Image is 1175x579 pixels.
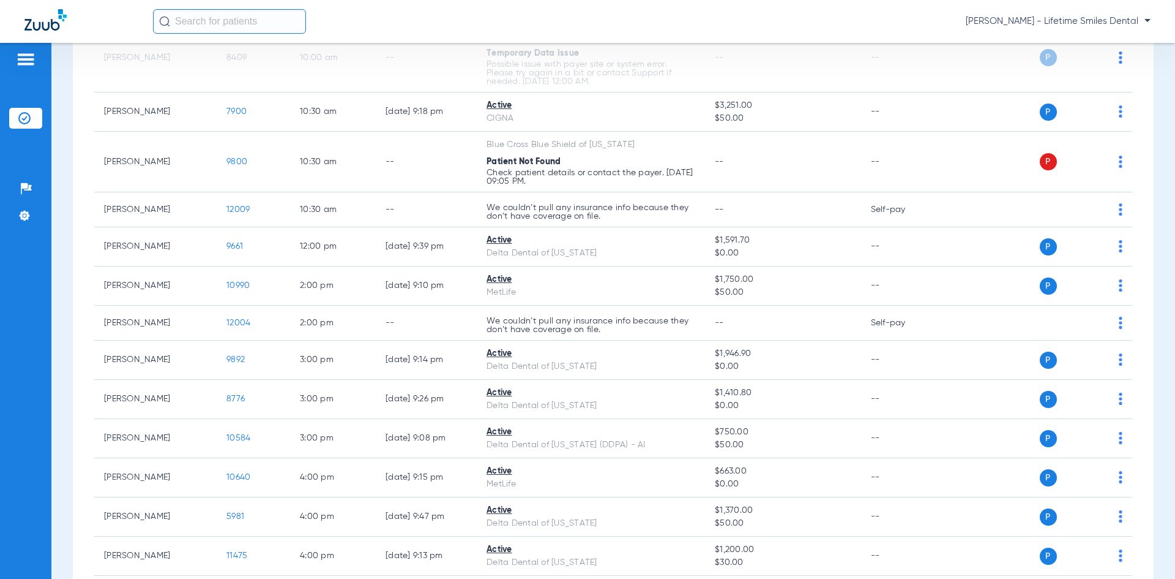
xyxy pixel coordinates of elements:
td: [DATE] 9:08 PM [376,419,477,458]
span: $0.00 [715,360,851,373]
div: Active [487,273,695,286]
span: $1,370.00 [715,504,851,517]
span: P [1040,509,1057,526]
td: Self-pay [861,192,944,227]
span: $50.00 [715,112,851,125]
span: 10584 [226,434,250,442]
span: $0.00 [715,247,851,260]
td: -- [376,306,477,341]
div: Active [487,234,695,247]
td: -- [861,341,944,380]
span: $1,750.00 [715,273,851,286]
div: Delta Dental of [US_STATE] [487,556,695,569]
span: P [1040,430,1057,447]
span: P [1040,352,1057,369]
div: Delta Dental of [US_STATE] [487,247,695,260]
div: Blue Cross Blue Shield of [US_STATE] [487,138,695,151]
span: 12004 [226,319,250,327]
td: [PERSON_NAME] [94,537,217,576]
span: 9892 [226,355,245,364]
td: [PERSON_NAME] [94,306,217,341]
img: group-dot-blue.svg [1119,317,1122,329]
input: Search for patients [153,9,306,34]
img: group-dot-blue.svg [1119,51,1122,64]
p: Possible issue with payer site or system error. Please try again in a bit or contact Support if n... [487,60,695,86]
div: Delta Dental of [US_STATE] [487,517,695,530]
span: 5981 [226,512,244,521]
div: Active [487,99,695,112]
td: 3:00 PM [290,341,376,380]
td: Self-pay [861,306,944,341]
span: $3,251.00 [715,99,851,112]
td: -- [861,419,944,458]
span: P [1040,153,1057,170]
td: [DATE] 9:39 PM [376,227,477,267]
td: [PERSON_NAME] [94,380,217,419]
span: 10990 [226,281,250,290]
td: -- [861,93,944,132]
img: group-dot-blue.svg [1119,156,1122,168]
span: -- [715,157,724,166]
img: group-dot-blue.svg [1119,393,1122,405]
span: P [1040,278,1057,295]
p: We couldn’t pull any insurance info because they don’t have coverage on file. [487,317,695,334]
td: -- [861,498,944,537]
div: Active [487,465,695,478]
span: P [1040,49,1057,66]
div: MetLife [487,478,695,491]
td: -- [861,537,944,576]
span: Patient Not Found [487,157,561,166]
span: 11475 [226,551,247,560]
img: Zuub Logo [24,9,67,31]
span: $30.00 [715,556,851,569]
span: $750.00 [715,426,851,439]
td: [PERSON_NAME] [94,192,217,227]
div: Delta Dental of [US_STATE] (DDPA) - AI [487,439,695,452]
span: P [1040,469,1057,486]
td: -- [861,23,944,93]
td: [PERSON_NAME] [94,23,217,93]
td: -- [861,458,944,498]
span: 7900 [226,107,247,116]
td: [PERSON_NAME] [94,132,217,192]
img: hamburger-icon [16,52,35,67]
td: [DATE] 9:14 PM [376,341,477,380]
td: 4:00 PM [290,458,376,498]
span: Temporary Data Issue [487,49,579,58]
div: CIGNA [487,112,695,125]
td: 4:00 PM [290,537,376,576]
span: -- [715,319,724,327]
td: [PERSON_NAME] [94,267,217,306]
td: -- [861,132,944,192]
div: Delta Dental of [US_STATE] [487,360,695,373]
td: 12:00 PM [290,227,376,267]
span: $0.00 [715,478,851,491]
td: [DATE] 9:47 PM [376,498,477,537]
td: 2:00 PM [290,267,376,306]
span: $0.00 [715,399,851,412]
td: -- [376,132,477,192]
span: P [1040,104,1057,121]
td: [PERSON_NAME] [94,498,217,537]
img: Search Icon [159,16,170,27]
span: 12009 [226,205,250,214]
span: 9800 [226,157,247,166]
td: [DATE] 9:26 PM [376,380,477,419]
div: Active [487,543,695,556]
td: -- [861,227,944,267]
td: [PERSON_NAME] [94,93,217,132]
span: P [1040,548,1057,565]
td: -- [376,23,477,93]
span: $1,946.90 [715,347,851,360]
div: Active [487,347,695,360]
td: [PERSON_NAME] [94,341,217,380]
span: $1,410.80 [715,387,851,399]
td: 4:00 PM [290,498,376,537]
img: group-dot-blue.svg [1119,279,1122,292]
span: $50.00 [715,286,851,299]
td: 3:00 PM [290,380,376,419]
img: group-dot-blue.svg [1119,510,1122,523]
span: [PERSON_NAME] - Lifetime Smiles Dental [966,15,1151,28]
div: Active [487,504,695,517]
img: group-dot-blue.svg [1119,105,1122,118]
